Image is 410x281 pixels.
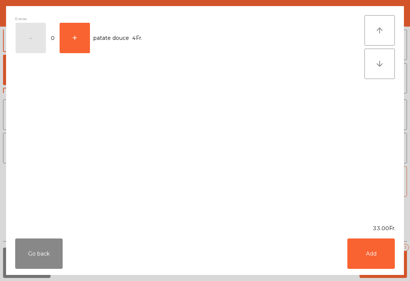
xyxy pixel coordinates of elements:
[132,33,142,43] span: 4Fr.
[375,26,384,35] i: arrow_upward
[347,238,395,269] button: Add
[375,59,384,68] i: arrow_downward
[93,33,129,43] span: patate douce
[364,15,395,46] button: arrow_upward
[15,238,63,269] button: Go back
[6,224,404,232] div: 33.00Fr.
[60,23,90,53] button: +
[47,33,59,43] span: 0
[364,49,395,79] button: arrow_downward
[15,15,364,22] div: Extras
